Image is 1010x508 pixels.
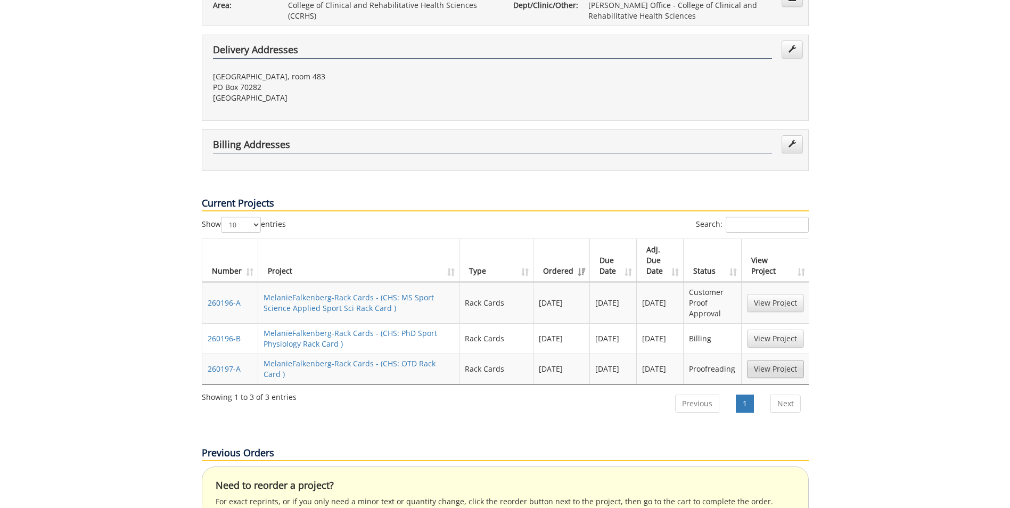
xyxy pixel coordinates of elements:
th: Ordered: activate to sort column ascending [533,239,590,282]
a: 260196-B [208,333,241,343]
h4: Delivery Addresses [213,45,772,59]
td: Billing [684,323,741,354]
a: View Project [747,360,804,378]
h4: Need to reorder a project? [216,480,795,491]
td: [DATE] [637,354,684,384]
p: Previous Orders [202,446,809,461]
th: Type: activate to sort column ascending [459,239,534,282]
a: 260197-A [208,364,241,374]
td: Rack Cards [459,282,534,323]
td: [DATE] [533,323,590,354]
th: Project: activate to sort column ascending [258,239,459,282]
div: Showing 1 to 3 of 3 entries [202,388,297,403]
td: Rack Cards [459,323,534,354]
th: Status: activate to sort column ascending [684,239,741,282]
td: [DATE] [533,354,590,384]
th: View Project: activate to sort column ascending [742,239,809,282]
td: [DATE] [637,323,684,354]
a: MelanieFalkenberg-Rack Cards - (CHS: MS Sport Science Applied Sport Sci Rack Card ) [264,292,434,313]
td: [DATE] [637,282,684,323]
a: Next [770,395,801,413]
td: Proofreading [684,354,741,384]
a: Previous [675,395,719,413]
a: MelanieFalkenberg-Rack Cards - (CHS: PhD Sport Physiology Rack Card ) [264,328,437,349]
a: 1 [736,395,754,413]
h4: Billing Addresses [213,140,772,153]
td: [DATE] [590,282,637,323]
label: Search: [696,217,809,233]
label: Show entries [202,217,286,233]
th: Number: activate to sort column ascending [202,239,258,282]
a: View Project [747,330,804,348]
p: PO Box 70282 [213,82,497,93]
td: [DATE] [533,282,590,323]
input: Search: [726,217,809,233]
p: [GEOGRAPHIC_DATA], room 483 [213,71,497,82]
p: [GEOGRAPHIC_DATA] [213,93,497,103]
select: Showentries [221,217,261,233]
td: Rack Cards [459,354,534,384]
th: Due Date: activate to sort column ascending [590,239,637,282]
th: Adj. Due Date: activate to sort column ascending [637,239,684,282]
p: Current Projects [202,196,809,211]
a: Edit Addresses [782,135,803,153]
a: MelanieFalkenberg-Rack Cards - (CHS: OTD Rack Card ) [264,358,436,379]
a: Edit Addresses [782,40,803,59]
a: 260196-A [208,298,241,308]
td: [DATE] [590,354,637,384]
a: View Project [747,294,804,312]
td: [DATE] [590,323,637,354]
td: Customer Proof Approval [684,282,741,323]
